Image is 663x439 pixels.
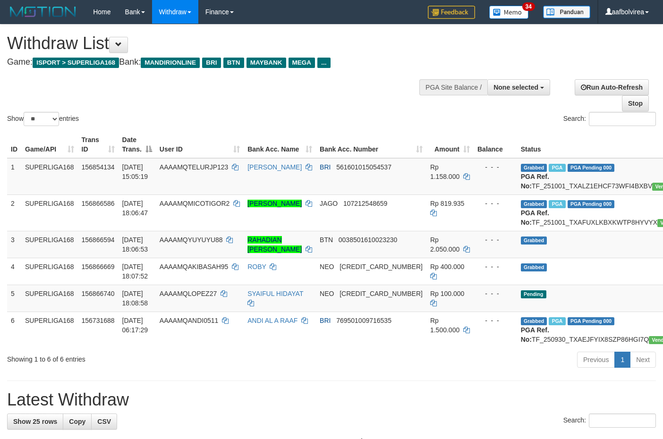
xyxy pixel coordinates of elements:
[477,162,513,172] div: - - -
[428,6,475,19] img: Feedback.jpg
[247,200,302,207] a: [PERSON_NAME]
[477,235,513,245] div: - - -
[82,163,115,171] span: 156854134
[82,200,115,207] span: 156866586
[122,317,148,334] span: [DATE] 06:17:29
[21,231,78,258] td: SUPERLIGA168
[340,263,423,270] span: Copy 5859459297850900 to clipboard
[430,290,464,297] span: Rp 100.000
[21,158,78,195] td: SUPERLIGA168
[430,163,459,180] span: Rp 1.158.000
[7,285,21,312] td: 5
[614,352,630,368] a: 1
[160,317,219,324] span: AAAAMQANDI0511
[521,290,546,298] span: Pending
[320,200,338,207] span: JAGO
[487,79,550,95] button: None selected
[521,326,549,343] b: PGA Ref. No:
[343,200,387,207] span: Copy 107212548659 to clipboard
[320,236,333,244] span: BTN
[568,317,615,325] span: PGA Pending
[7,194,21,231] td: 2
[477,289,513,298] div: - - -
[63,414,92,430] a: Copy
[430,200,464,207] span: Rp 819.935
[82,317,115,324] span: 156731688
[33,58,119,68] span: ISPORT > SUPERLIGA168
[21,285,78,312] td: SUPERLIGA168
[320,317,331,324] span: BRI
[82,263,115,270] span: 156866669
[521,236,547,245] span: Grabbed
[339,236,398,244] span: Copy 0038501610023230 to clipboard
[21,131,78,158] th: Game/API: activate to sort column ascending
[7,131,21,158] th: ID
[521,263,547,271] span: Grabbed
[7,112,79,126] label: Show entries
[7,34,433,53] h1: Withdraw List
[316,131,426,158] th: Bank Acc. Number: activate to sort column ascending
[320,290,334,297] span: NEO
[122,200,148,217] span: [DATE] 18:06:47
[122,236,148,253] span: [DATE] 18:06:53
[7,231,21,258] td: 3
[7,414,63,430] a: Show 25 rows
[549,164,565,172] span: Marked by aafsengchandara
[24,112,59,126] select: Showentries
[317,58,330,68] span: ...
[119,131,156,158] th: Date Trans.: activate to sort column descending
[522,2,535,11] span: 34
[336,163,391,171] span: Copy 561601015054537 to clipboard
[91,414,117,430] a: CSV
[7,5,79,19] img: MOTION_logo.png
[21,258,78,285] td: SUPERLIGA168
[247,317,297,324] a: ANDI AL A RAAF
[21,312,78,348] td: SUPERLIGA168
[521,209,549,226] b: PGA Ref. No:
[122,290,148,307] span: [DATE] 18:08:58
[21,194,78,231] td: SUPERLIGA168
[575,79,649,95] a: Run Auto-Refresh
[122,163,148,180] span: [DATE] 15:05:19
[568,164,615,172] span: PGA Pending
[7,351,269,364] div: Showing 1 to 6 of 6 entries
[223,58,244,68] span: BTN
[493,84,538,91] span: None selected
[7,258,21,285] td: 4
[543,6,590,18] img: panduan.png
[247,163,302,171] a: [PERSON_NAME]
[13,418,57,425] span: Show 25 rows
[202,58,221,68] span: BRI
[521,317,547,325] span: Grabbed
[247,263,266,270] a: ROBY
[7,390,656,409] h1: Latest Withdraw
[568,200,615,208] span: PGA Pending
[122,263,148,280] span: [DATE] 18:07:52
[7,312,21,348] td: 6
[156,131,244,158] th: User ID: activate to sort column ascending
[320,263,334,270] span: NEO
[577,352,615,368] a: Previous
[141,58,200,68] span: MANDIRIONLINE
[340,290,423,297] span: Copy 5859459223534313 to clipboard
[160,236,223,244] span: AAAAMQYUYUYU88
[477,199,513,208] div: - - -
[477,316,513,325] div: - - -
[247,236,302,253] a: RAHADIAN [PERSON_NAME]
[160,263,229,270] span: AAAAMQAKIBASAH95
[430,263,464,270] span: Rp 400.000
[69,418,85,425] span: Copy
[7,58,433,67] h4: Game: Bank:
[430,236,459,253] span: Rp 2.050.000
[7,158,21,195] td: 1
[82,290,115,297] span: 156866740
[160,200,230,207] span: AAAAMQMICOTIGOR2
[160,290,217,297] span: AAAAMQLOPEZ27
[549,200,565,208] span: Marked by aafsoycanthlai
[521,173,549,190] b: PGA Ref. No:
[289,58,315,68] span: MEGA
[622,95,649,111] a: Stop
[430,317,459,334] span: Rp 1.500.000
[419,79,487,95] div: PGA Site Balance /
[589,112,656,126] input: Search:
